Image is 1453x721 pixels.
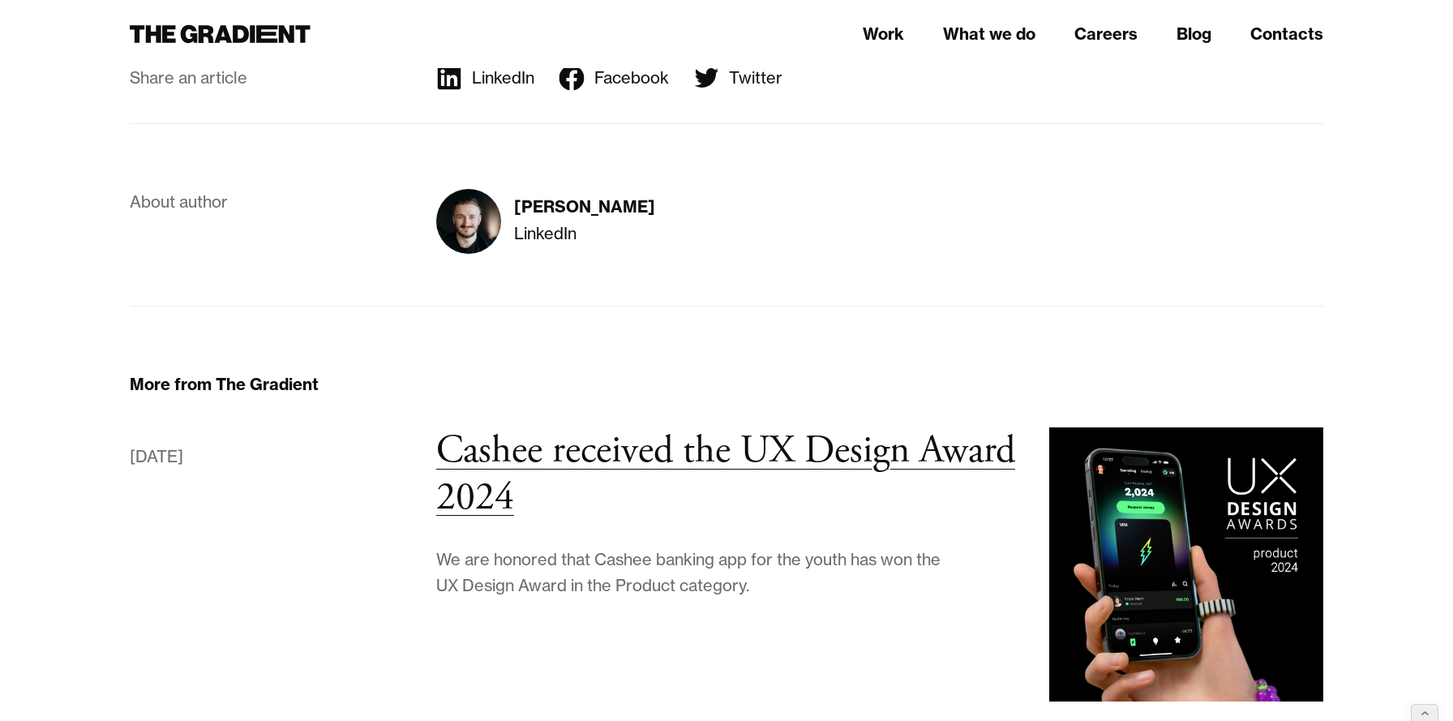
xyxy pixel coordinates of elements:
[1074,22,1138,46] a: Careers
[436,426,1015,522] h3: Cashee received the UX Design Award 2024
[594,67,669,88] div: Facebook
[130,427,1323,702] a: [DATE]Cashee received the UX Design Award 2024We are honored that Cashee banking app for the yout...
[559,65,669,91] a: Facebook
[514,221,576,247] a: LinkedIn
[863,22,904,46] a: Work
[1177,22,1211,46] a: Blog
[693,65,782,91] a: Twitter
[130,444,183,470] div: [DATE]
[472,67,534,88] div: LinkedIn
[729,67,782,88] div: Twitter
[436,65,534,91] a: LinkedIn
[130,189,228,215] div: About author
[514,196,655,217] div: [PERSON_NAME]
[130,65,247,91] div: Share an article
[436,547,952,599] div: We are honored that Cashee banking app for the youth has won the UX Design Award in the Product c...
[1250,22,1323,46] a: Contacts
[130,374,319,395] h2: More from The Gradient
[943,22,1035,46] a: What we do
